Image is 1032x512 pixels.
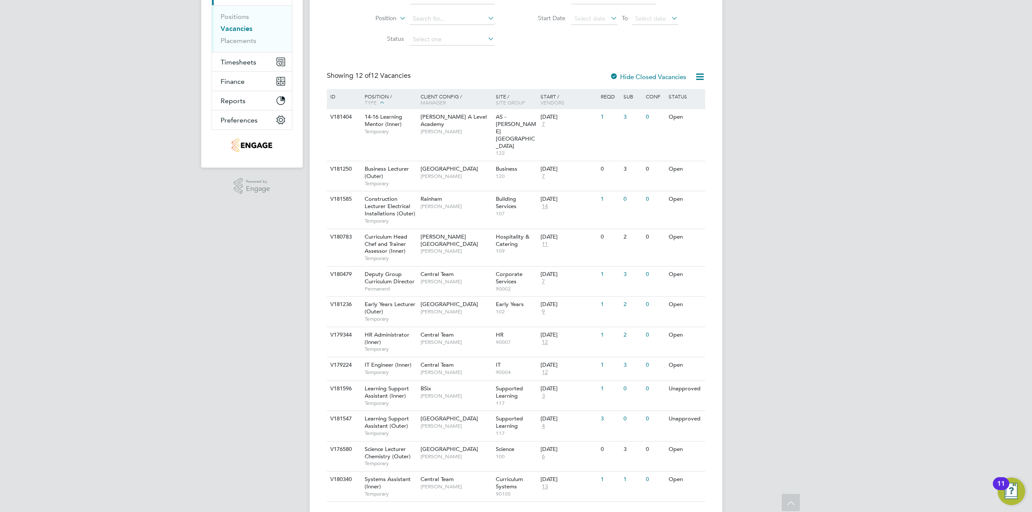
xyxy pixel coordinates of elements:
[621,327,644,343] div: 2
[496,248,537,254] span: 109
[644,109,666,125] div: 0
[421,113,487,128] span: [PERSON_NAME] A Level Academy
[599,327,621,343] div: 1
[221,77,245,86] span: Finance
[644,191,666,207] div: 0
[599,357,621,373] div: 1
[541,331,596,339] div: [DATE]
[212,52,292,71] button: Timesheets
[541,196,596,203] div: [DATE]
[541,166,596,173] div: [DATE]
[599,109,621,125] div: 1
[621,161,644,177] div: 3
[327,71,412,80] div: Showing
[541,446,596,453] div: [DATE]
[365,491,416,497] span: Temporary
[621,297,644,313] div: 2
[541,241,549,248] span: 11
[328,89,358,104] div: ID
[328,109,358,125] div: V181404
[421,165,478,172] span: [GEOGRAPHIC_DATA]
[365,385,409,399] span: Learning Support Assistant (Inner)
[621,411,644,427] div: 0
[328,411,358,427] div: V181547
[599,411,621,427] div: 3
[621,441,644,457] div: 3
[221,25,252,33] a: Vacancies
[666,381,704,397] div: Unapproved
[421,99,446,106] span: Manager
[365,180,416,187] span: Temporary
[541,453,546,460] span: 6
[365,346,416,353] span: Temporary
[541,385,596,392] div: [DATE]
[541,278,546,285] span: 7
[365,255,416,262] span: Temporary
[621,267,644,282] div: 3
[212,5,292,52] div: Jobs
[541,113,596,121] div: [DATE]
[574,15,605,22] span: Select date
[221,37,256,45] a: Placements
[328,191,358,207] div: V181585
[496,195,516,210] span: Building Services
[365,285,416,292] span: Permanent
[365,415,409,429] span: Learning Support Assistant (Outer)
[328,472,358,487] div: V180340
[599,441,621,457] div: 0
[232,138,272,152] img: jambo-logo-retina.png
[365,316,416,322] span: Temporary
[621,191,644,207] div: 0
[538,89,599,110] div: Start /
[541,423,546,430] span: 4
[644,161,666,177] div: 0
[666,327,704,343] div: Open
[212,110,292,129] button: Preferences
[246,178,270,185] span: Powered by
[421,278,491,285] span: [PERSON_NAME]
[496,165,517,172] span: Business
[365,430,416,437] span: Temporary
[496,369,537,376] span: 90004
[246,185,270,193] span: Engage
[355,71,411,80] span: 12 Vacancies
[221,97,246,105] span: Reports
[666,472,704,487] div: Open
[421,483,491,490] span: [PERSON_NAME]
[421,392,491,399] span: [PERSON_NAME]
[421,475,454,483] span: Central Team
[666,161,704,177] div: Open
[599,472,621,487] div: 1
[421,248,491,254] span: [PERSON_NAME]
[410,34,494,46] input: Select one
[355,71,371,80] span: 12 of
[621,229,644,245] div: 2
[644,472,666,487] div: 0
[496,475,523,490] span: Curriculum Systems
[421,423,491,429] span: [PERSON_NAME]
[328,161,358,177] div: V181250
[666,441,704,457] div: Open
[365,445,411,460] span: Science Lecturer Chemistry (Outer)
[644,357,666,373] div: 0
[541,476,596,483] div: [DATE]
[496,270,522,285] span: Corporate Services
[644,229,666,245] div: 0
[496,210,537,217] span: 107
[621,109,644,125] div: 3
[496,150,537,156] span: 122
[541,369,549,376] span: 12
[644,381,666,397] div: 0
[621,89,644,104] div: Sub
[599,191,621,207] div: 1
[666,411,704,427] div: Unapproved
[998,478,1025,505] button: Open Resource Center, 11 new notifications
[541,271,596,278] div: [DATE]
[328,229,358,245] div: V180783
[421,300,478,308] span: [GEOGRAPHIC_DATA]
[212,138,292,152] a: Go to home page
[599,381,621,397] div: 1
[234,178,270,194] a: Powered byEngage
[599,161,621,177] div: 0
[347,14,396,23] label: Position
